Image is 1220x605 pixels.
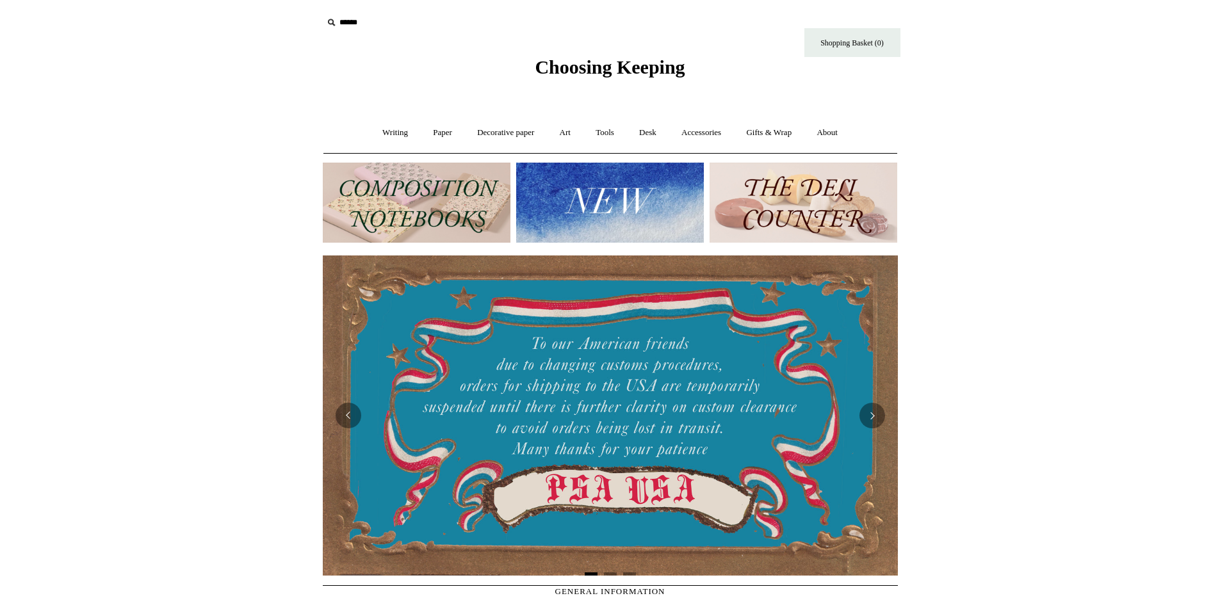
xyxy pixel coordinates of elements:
img: USA PSA .jpg__PID:33428022-6587-48b7-8b57-d7eefc91f15a [323,255,898,576]
a: Decorative paper [466,116,546,150]
span: Choosing Keeping [535,56,685,77]
a: About [805,116,849,150]
a: Desk [628,116,668,150]
button: Page 3 [623,572,636,576]
a: Shopping Basket (0) [804,28,900,57]
button: Next [859,403,885,428]
span: GENERAL INFORMATION [555,586,665,596]
a: Paper [421,116,464,150]
a: Writing [371,116,419,150]
a: Choosing Keeping [535,67,685,76]
a: Tools [584,116,626,150]
img: The Deli Counter [710,163,897,243]
button: Page 1 [585,572,598,576]
a: Art [548,116,582,150]
a: Accessories [670,116,733,150]
a: Gifts & Wrap [735,116,803,150]
img: New.jpg__PID:f73bdf93-380a-4a35-bcfe-7823039498e1 [516,163,704,243]
button: Previous [336,403,361,428]
button: Page 2 [604,572,617,576]
img: 202302 Composition ledgers.jpg__PID:69722ee6-fa44-49dd-a067-31375e5d54ec [323,163,510,243]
